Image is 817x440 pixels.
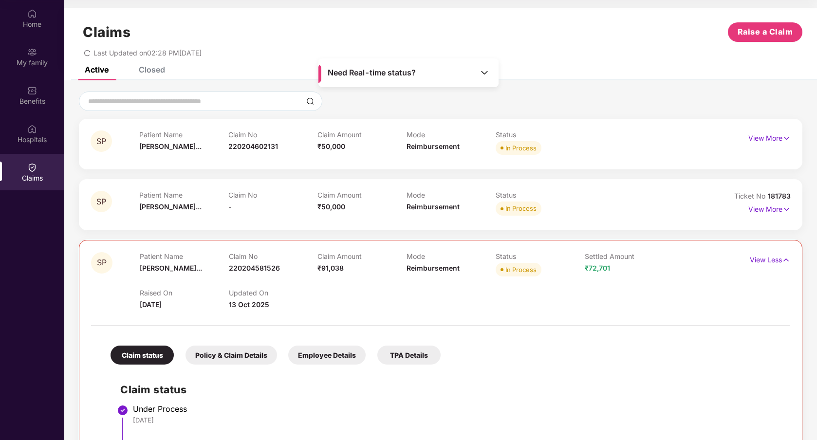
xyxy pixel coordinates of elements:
[140,252,229,260] p: Patient Name
[140,264,202,272] span: [PERSON_NAME]...
[407,202,460,211] span: Reimbursement
[585,264,610,272] span: ₹72,701
[317,142,345,150] span: ₹50,000
[317,202,345,211] span: ₹50,000
[27,47,37,57] img: svg+xml;base64,PHN2ZyB3aWR0aD0iMjAiIGhlaWdodD0iMjAiIHZpZXdCb3g9IjAgMCAyMCAyMCIgZmlsbD0ibm9uZSIgeG...
[120,382,780,398] h2: Claim status
[734,192,768,200] span: Ticket No
[782,255,790,265] img: svg+xml;base64,PHN2ZyB4bWxucz0iaHR0cDovL3d3dy53My5vcmcvMjAwMC9zdmciIHdpZHRoPSIxNyIgaGVpZ2h0PSIxNy...
[317,130,407,139] p: Claim Amount
[229,252,318,260] p: Claim No
[496,252,585,260] p: Status
[228,202,232,211] span: -
[228,191,317,199] p: Claim No
[111,346,174,365] div: Claim status
[140,289,229,297] p: Raised On
[229,289,318,297] p: Updated On
[496,191,585,199] p: Status
[93,49,202,57] span: Last Updated on 02:28 PM[DATE]
[27,86,37,95] img: svg+xml;base64,PHN2ZyBpZD0iQmVuZWZpdHMiIHhtbG5zPSJodHRwOi8vd3d3LnczLm9yZy8yMDAwL3N2ZyIgd2lkdGg9Ij...
[782,133,791,144] img: svg+xml;base64,PHN2ZyB4bWxucz0iaHR0cDovL3d3dy53My5vcmcvMjAwMC9zdmciIHdpZHRoPSIxNyIgaGVpZ2h0PSIxNy...
[229,300,269,309] span: 13 Oct 2025
[496,130,585,139] p: Status
[768,192,791,200] span: 181783
[96,137,106,146] span: SP
[139,65,165,74] div: Closed
[228,130,317,139] p: Claim No
[288,346,366,365] div: Employee Details
[186,346,277,365] div: Policy & Claim Details
[317,252,407,260] p: Claim Amount
[317,264,344,272] span: ₹91,038
[328,68,416,78] span: Need Real-time status?
[407,130,496,139] p: Mode
[407,191,496,199] p: Mode
[84,49,91,57] span: redo
[306,97,314,105] img: svg+xml;base64,PHN2ZyBpZD0iU2VhcmNoLTMyeDMyIiB4bWxucz0iaHR0cDovL3d3dy53My5vcmcvMjAwMC9zdmciIHdpZH...
[139,191,228,199] p: Patient Name
[738,26,793,38] span: Raise a Claim
[133,404,780,414] div: Under Process
[96,198,106,206] span: SP
[27,163,37,172] img: svg+xml;base64,PHN2ZyBpZD0iQ2xhaW0iIHhtbG5zPSJodHRwOi8vd3d3LnczLm9yZy8yMDAwL3N2ZyIgd2lkdGg9IjIwIi...
[505,143,537,153] div: In Process
[139,142,202,150] span: [PERSON_NAME]...
[750,252,790,265] p: View Less
[229,264,280,272] span: 220204581526
[407,142,460,150] span: Reimbursement
[97,258,107,267] span: SP
[480,68,489,77] img: Toggle Icon
[133,416,780,424] div: [DATE]
[782,204,791,215] img: svg+xml;base64,PHN2ZyB4bWxucz0iaHR0cDovL3d3dy53My5vcmcvMjAwMC9zdmciIHdpZHRoPSIxNyIgaGVpZ2h0PSIxNy...
[140,300,162,309] span: [DATE]
[748,130,791,144] p: View More
[505,265,537,275] div: In Process
[407,252,496,260] p: Mode
[748,202,791,215] p: View More
[83,24,130,40] h1: Claims
[27,9,37,18] img: svg+xml;base64,PHN2ZyBpZD0iSG9tZSIgeG1sbnM9Imh0dHA6Ly93d3cudzMub3JnLzIwMDAvc3ZnIiB3aWR0aD0iMjAiIG...
[117,404,129,416] img: svg+xml;base64,PHN2ZyBpZD0iU3RlcC1Eb25lLTMyeDMyIiB4bWxucz0iaHR0cDovL3d3dy53My5vcmcvMjAwMC9zdmciIH...
[85,65,109,74] div: Active
[139,130,228,139] p: Patient Name
[377,346,441,365] div: TPA Details
[505,203,537,213] div: In Process
[585,252,674,260] p: Settled Amount
[407,264,460,272] span: Reimbursement
[228,142,278,150] span: 220204602131
[317,191,407,199] p: Claim Amount
[728,22,802,42] button: Raise a Claim
[139,202,202,211] span: [PERSON_NAME]...
[27,124,37,134] img: svg+xml;base64,PHN2ZyBpZD0iSG9zcGl0YWxzIiB4bWxucz0iaHR0cDovL3d3dy53My5vcmcvMjAwMC9zdmciIHdpZHRoPS...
